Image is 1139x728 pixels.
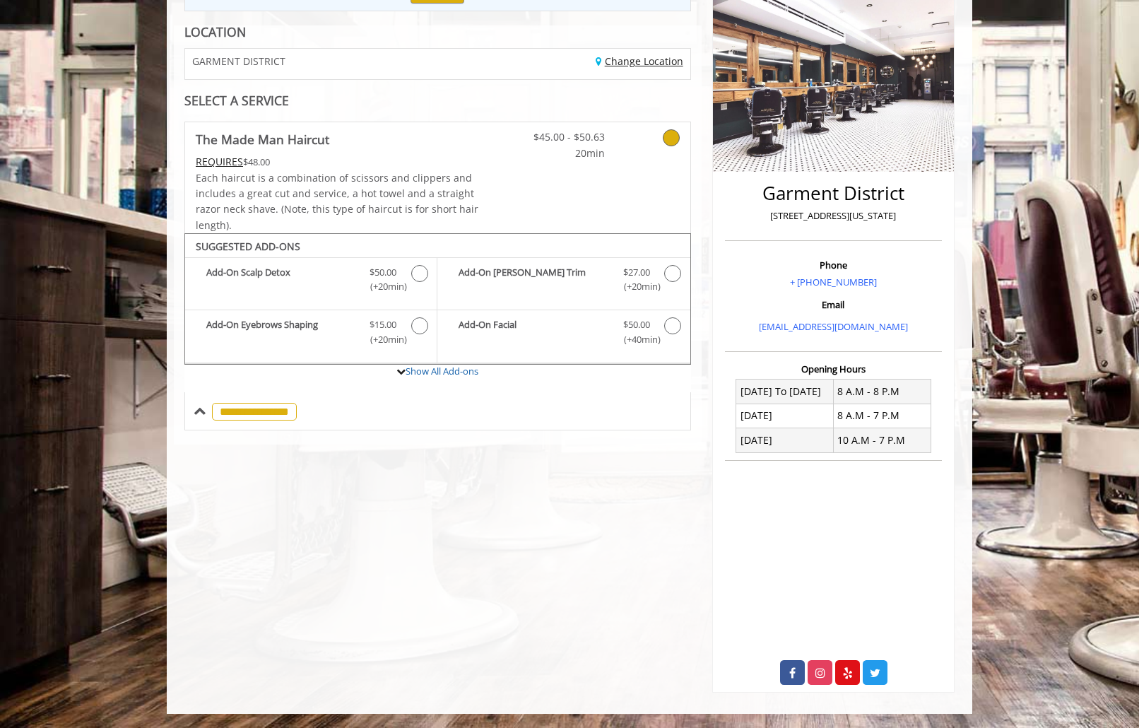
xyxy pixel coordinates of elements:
label: Add-On Beard Trim [444,265,683,298]
label: Add-On Scalp Detox [192,265,430,298]
span: (+20min ) [615,279,657,294]
td: [DATE] To [DATE] [736,380,834,404]
b: SUGGESTED ADD-ONS [196,240,300,253]
b: LOCATION [184,23,246,40]
span: $45.00 - $50.63 [521,129,605,145]
h3: Email [728,300,938,310]
b: Add-On Eyebrows Shaping [206,317,355,347]
a: Change Location [596,54,683,68]
span: (+40min ) [615,332,657,347]
span: $50.00 [370,265,396,280]
div: $48.00 [196,154,480,170]
b: Add-On Scalp Detox [206,265,355,295]
b: Add-On [PERSON_NAME] Trim [459,265,608,295]
h2: Garment District [728,183,938,204]
span: This service needs some Advance to be paid before we block your appointment [196,155,243,168]
label: Add-On Facial [444,317,683,351]
td: [DATE] [736,404,834,428]
span: $15.00 [370,317,396,332]
span: 20min [521,146,605,161]
h3: Opening Hours [725,364,942,374]
td: 8 A.M - 7 P.M [833,404,931,428]
h3: Phone [728,260,938,270]
span: (+20min ) [362,279,404,294]
td: [DATE] [736,428,834,452]
span: Each haircut is a combination of scissors and clippers and includes a great cut and service, a ho... [196,171,478,232]
span: GARMENT DISTRICT [192,56,285,66]
span: $50.00 [623,317,650,332]
td: 8 A.M - 8 P.M [833,380,931,404]
span: $27.00 [623,265,650,280]
a: + [PHONE_NUMBER] [790,276,877,288]
td: 10 A.M - 7 P.M [833,428,931,452]
label: Add-On Eyebrows Shaping [192,317,430,351]
div: The Made Man Haircut Add-onS [184,233,691,365]
a: Show All Add-ons [406,365,478,377]
b: Add-On Facial [459,317,608,347]
div: SELECT A SERVICE [184,94,691,107]
p: [STREET_ADDRESS][US_STATE] [728,209,938,223]
b: The Made Man Haircut [196,129,329,149]
span: (+20min ) [362,332,404,347]
a: [EMAIL_ADDRESS][DOMAIN_NAME] [759,320,908,333]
